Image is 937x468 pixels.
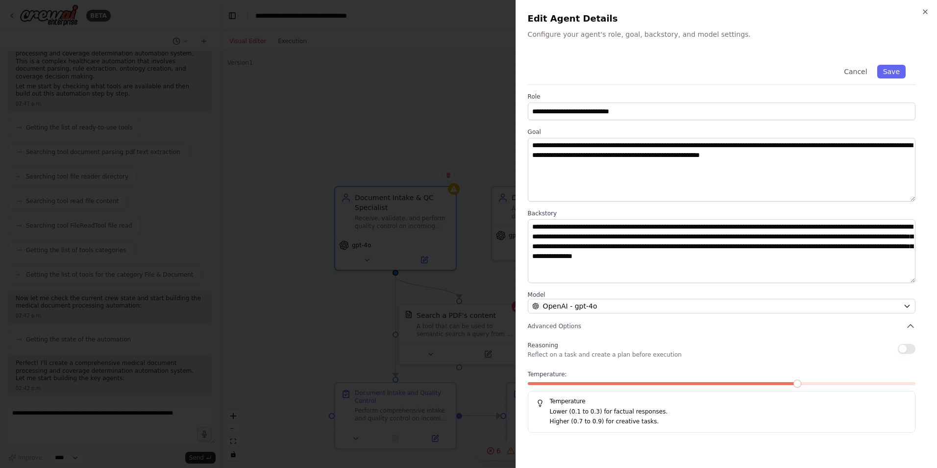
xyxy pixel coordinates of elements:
span: Advanced Options [528,322,581,330]
label: Role [528,93,915,101]
span: Temperature: [528,370,567,378]
h5: Temperature [536,397,907,405]
p: Higher (0.7 to 0.9) for creative tasks. [550,417,907,427]
button: Cancel [838,65,873,78]
p: Configure your agent's role, goal, backstory, and model settings. [528,29,925,39]
span: OpenAI - gpt-4o [543,301,597,311]
label: Goal [528,128,915,136]
p: Lower (0.1 to 0.3) for factual responses. [550,407,907,417]
p: Reflect on a task and create a plan before execution [528,351,682,359]
button: OpenAI - gpt-4o [528,299,915,313]
h2: Edit Agent Details [528,12,925,26]
button: Advanced Options [528,321,915,331]
label: Backstory [528,209,915,217]
label: Model [528,291,915,299]
button: Save [877,65,906,78]
span: Reasoning [528,342,558,349]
